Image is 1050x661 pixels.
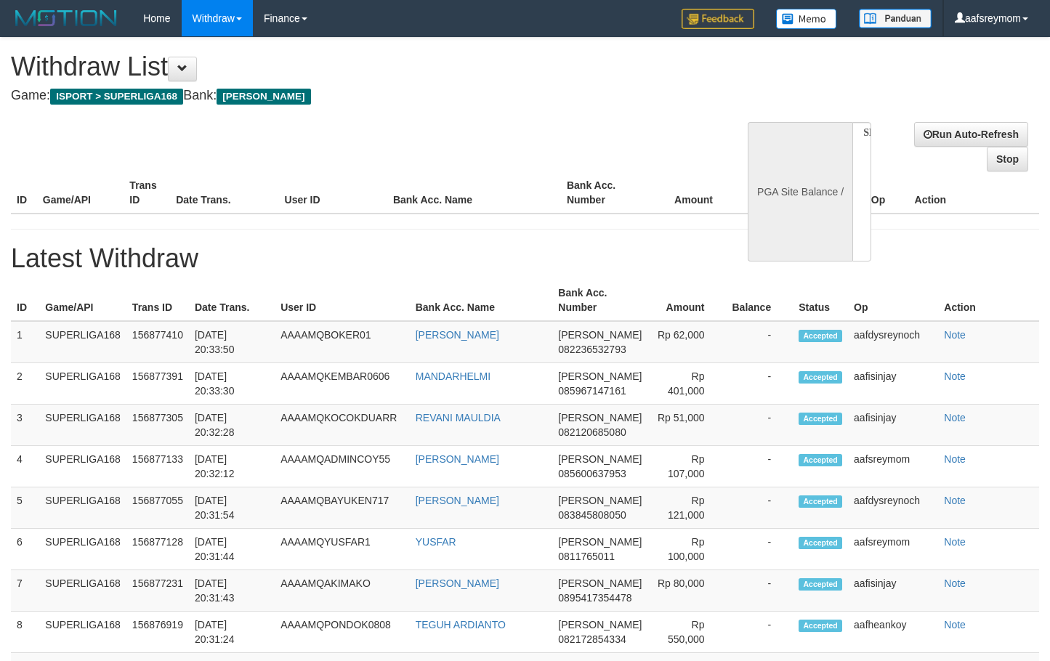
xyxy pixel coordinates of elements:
[848,405,938,446] td: aafisinjay
[647,612,726,653] td: Rp 550,000
[11,89,685,103] h4: Game: Bank:
[561,172,648,214] th: Bank Acc. Number
[944,329,966,341] a: Note
[11,570,39,612] td: 7
[39,612,126,653] td: SUPERLIGA168
[11,405,39,446] td: 3
[647,280,726,321] th: Amount
[124,172,170,214] th: Trans ID
[987,147,1028,171] a: Stop
[11,244,1039,273] h1: Latest Withdraw
[416,453,499,465] a: [PERSON_NAME]
[848,529,938,570] td: aafsreymom
[275,363,410,405] td: AAAAMQKEMBAR0606
[189,446,275,487] td: [DATE] 20:32:12
[647,321,726,363] td: Rp 62,000
[11,487,39,529] td: 5
[558,509,626,521] span: 083845808050
[126,570,189,612] td: 156877231
[416,329,499,341] a: [PERSON_NAME]
[799,454,842,466] span: Accepted
[799,371,842,384] span: Accepted
[859,9,932,28] img: panduan.png
[189,570,275,612] td: [DATE] 20:31:43
[39,280,126,321] th: Game/API
[558,577,642,589] span: [PERSON_NAME]
[558,344,626,355] span: 082236532793
[416,619,506,630] a: TEGUH ARDIANTO
[748,122,852,261] div: PGA Site Balance /
[944,619,966,630] a: Note
[126,405,189,446] td: 156877305
[944,453,966,465] a: Note
[39,529,126,570] td: SUPERLIGA168
[799,413,842,425] span: Accepted
[647,363,726,405] td: Rp 401,000
[558,453,642,465] span: [PERSON_NAME]
[558,426,626,438] span: 082120685080
[558,329,642,341] span: [PERSON_NAME]
[793,280,848,321] th: Status
[416,495,499,506] a: [PERSON_NAME]
[799,620,842,632] span: Accepted
[944,412,966,423] a: Note
[647,446,726,487] td: Rp 107,000
[275,321,410,363] td: AAAAMQBOKER01
[727,570,793,612] td: -
[558,619,642,630] span: [PERSON_NAME]
[865,172,909,214] th: Op
[558,592,631,604] span: 0895417354478
[848,612,938,653] td: aafheankoy
[727,321,793,363] td: -
[416,536,456,548] a: YUSFAR
[799,537,842,549] span: Accepted
[275,487,410,529] td: AAAAMQBAYUKEN717
[909,172,1039,214] th: Action
[11,446,39,487] td: 4
[914,122,1028,147] a: Run Auto-Refresh
[126,529,189,570] td: 156877128
[647,487,726,529] td: Rp 121,000
[189,321,275,363] td: [DATE] 20:33:50
[647,529,726,570] td: Rp 100,000
[799,495,842,508] span: Accepted
[39,363,126,405] td: SUPERLIGA168
[39,570,126,612] td: SUPERLIGA168
[848,487,938,529] td: aafdysreynoch
[944,536,966,548] a: Note
[558,468,626,479] span: 085600637953
[727,363,793,405] td: -
[682,9,754,29] img: Feedback.jpg
[558,412,642,423] span: [PERSON_NAME]
[275,529,410,570] td: AAAAMQYUSFAR1
[848,321,938,363] td: aafdysreynoch
[11,52,685,81] h1: Withdraw List
[416,412,501,423] a: REVANI MAULDIA
[727,487,793,529] td: -
[727,405,793,446] td: -
[558,385,626,397] span: 085967147161
[39,446,126,487] td: SUPERLIGA168
[126,612,189,653] td: 156876919
[170,172,278,214] th: Date Trans.
[39,405,126,446] td: SUPERLIGA168
[848,280,938,321] th: Op
[189,405,275,446] td: [DATE] 20:32:28
[848,570,938,612] td: aafisinjay
[776,9,837,29] img: Button%20Memo.svg
[387,172,561,214] th: Bank Acc. Name
[11,612,39,653] td: 8
[189,612,275,653] td: [DATE] 20:31:24
[11,321,39,363] td: 1
[944,495,966,506] a: Note
[848,446,938,487] td: aafsreymom
[279,172,387,214] th: User ID
[938,280,1039,321] th: Action
[126,280,189,321] th: Trans ID
[11,529,39,570] td: 6
[39,321,126,363] td: SUPERLIGA168
[558,370,642,382] span: [PERSON_NAME]
[552,280,647,321] th: Bank Acc. Number
[189,363,275,405] td: [DATE] 20:33:30
[558,633,626,645] span: 082172854334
